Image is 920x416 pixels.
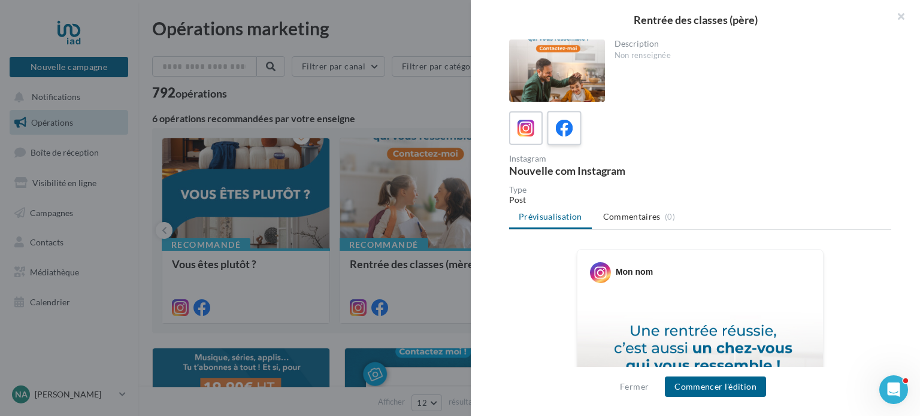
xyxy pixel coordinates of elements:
div: Non renseignée [615,50,882,61]
div: Nouvelle com Instagram [509,165,695,176]
span: Commentaires [603,211,661,223]
div: Description [615,40,882,48]
span: (0) [665,212,675,221]
button: Commencer l'édition [665,376,766,397]
div: Rentrée des classes (père) [490,14,901,25]
div: Post [509,194,891,206]
div: Mon nom [616,266,653,278]
div: Instagram [509,154,695,163]
div: Type [509,186,891,194]
iframe: Intercom live chat [879,375,908,404]
button: Fermer [615,379,653,394]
